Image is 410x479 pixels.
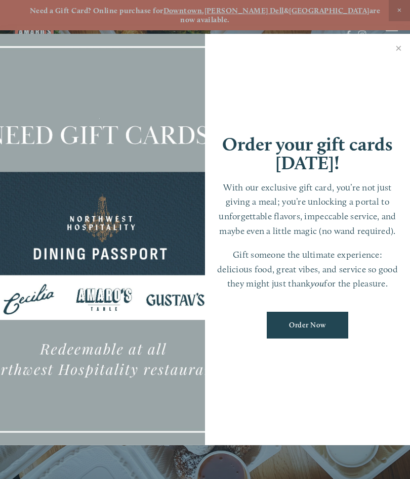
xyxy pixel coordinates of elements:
[215,135,400,172] h1: Order your gift cards [DATE]!
[267,312,348,339] a: Order Now
[389,35,408,64] a: Close
[215,248,400,291] p: Gift someone the ultimate experience: delicious food, great vibes, and service so good they might...
[215,180,400,238] p: With our exclusive gift card, you’re not just giving a meal; you’re unlocking a portal to unforge...
[311,278,324,289] em: you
